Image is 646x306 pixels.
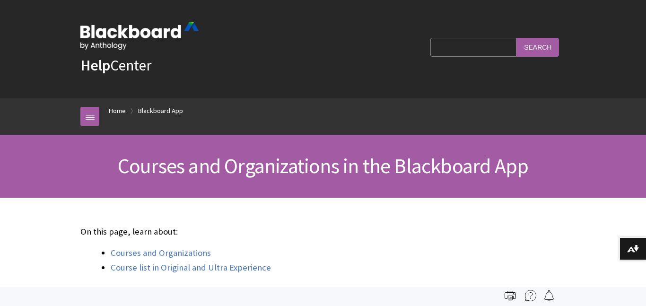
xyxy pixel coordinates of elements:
[80,56,151,75] a: HelpCenter
[516,38,559,56] input: Search
[138,105,183,117] a: Blackboard App
[525,290,536,301] img: More help
[80,226,566,238] p: On this page, learn about:
[80,22,199,50] img: Blackboard by Anthology
[111,247,211,259] a: Courses and Organizations
[109,105,126,117] a: Home
[80,56,110,75] strong: Help
[118,153,528,179] span: Courses and Organizations in the Blackboard App
[543,290,555,301] img: Follow this page
[111,262,271,273] a: Course list in Original and Ultra Experience
[505,290,516,301] img: Print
